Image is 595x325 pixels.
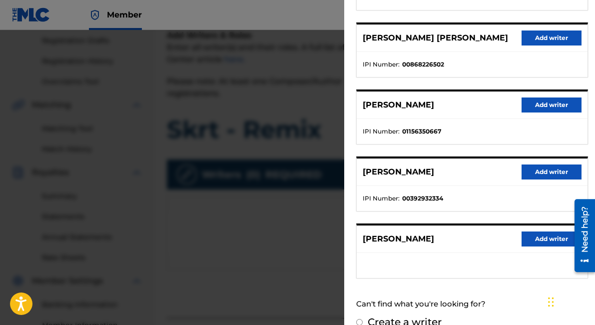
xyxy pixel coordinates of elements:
[567,195,595,276] iframe: Resource Center
[522,164,582,179] button: Add writer
[363,127,400,136] span: IPI Number :
[356,293,588,315] div: Can't find what you're looking for?
[402,60,444,69] strong: 00868226502
[402,194,443,203] strong: 00392932334
[363,32,508,44] p: [PERSON_NAME] [PERSON_NAME]
[545,277,595,325] iframe: Chat Widget
[363,166,434,178] p: [PERSON_NAME]
[107,9,142,20] span: Member
[89,9,101,21] img: Top Rightsholder
[548,287,554,317] div: Drag
[402,127,441,136] strong: 01156350667
[363,233,434,245] p: [PERSON_NAME]
[363,99,434,111] p: [PERSON_NAME]
[12,7,50,22] img: MLC Logo
[522,97,582,112] button: Add writer
[363,60,400,69] span: IPI Number :
[522,30,582,45] button: Add writer
[363,194,400,203] span: IPI Number :
[522,231,582,246] button: Add writer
